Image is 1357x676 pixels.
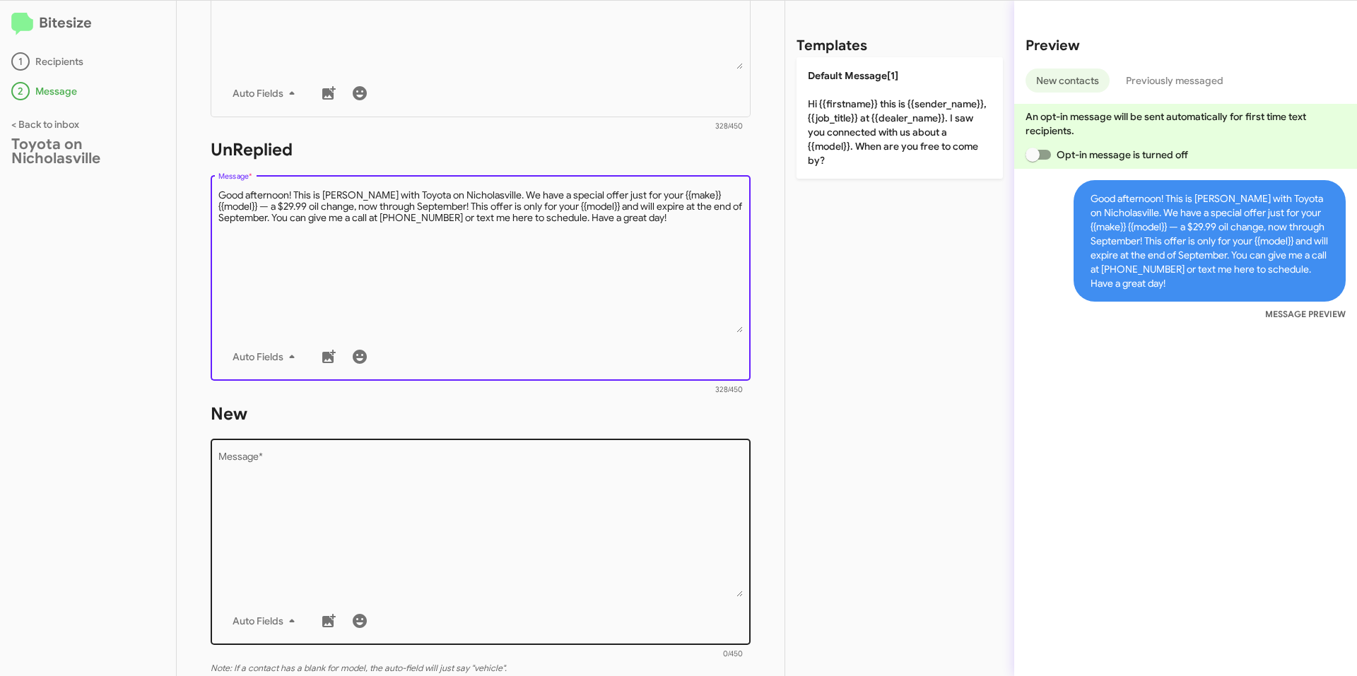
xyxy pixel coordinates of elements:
button: Auto Fields [221,608,312,634]
button: New contacts [1026,69,1110,93]
small: MESSAGE PREVIEW [1265,307,1346,321]
span: Auto Fields [233,608,300,634]
h1: UnReplied [211,138,751,161]
span: Auto Fields [233,344,300,369]
div: 1 [11,52,30,71]
img: logo-minimal.svg [11,13,33,35]
p: Hi {{firstname}} this is {{sender_name}}, {{job_title}} at {{dealer_name}}. I saw you connected w... [797,57,1003,179]
button: Previously messaged [1115,69,1234,93]
span: Opt-in message is turned off [1057,146,1188,163]
mat-hint: 0/450 [723,650,743,658]
h2: Bitesize [11,12,165,35]
span: Auto Fields [233,81,300,106]
mat-hint: 328/450 [715,386,743,394]
span: Good afternoon! This is [PERSON_NAME] with Toyota on Nicholasville. We have a special offer just ... [1074,180,1346,302]
span: Default Message[1] [808,69,898,82]
a: < Back to inbox [11,118,79,131]
h1: New [211,403,751,425]
span: Previously messaged [1126,69,1223,93]
i: Note: If a contact has a blank for model, the auto-field will just say "vehicle". [211,663,507,674]
mat-hint: 328/450 [715,122,743,131]
button: Auto Fields [221,81,312,106]
h2: Templates [797,35,867,57]
p: An opt-in message will be sent automatically for first time text recipients. [1026,109,1346,138]
span: New contacts [1036,69,1099,93]
div: Message [11,82,165,100]
h2: Preview [1026,35,1346,57]
div: Recipients [11,52,165,71]
button: Auto Fields [221,344,312,369]
div: Toyota on Nicholasville [11,137,165,165]
div: 2 [11,82,30,100]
